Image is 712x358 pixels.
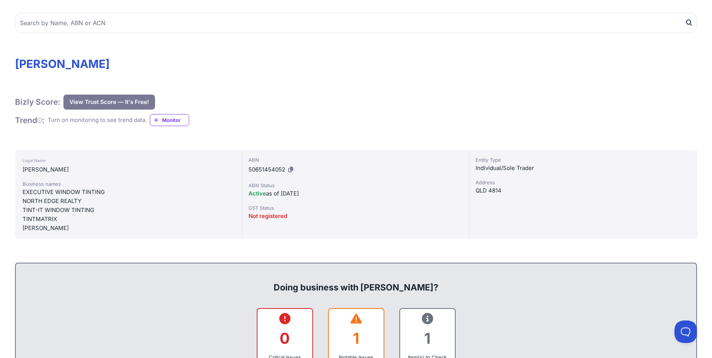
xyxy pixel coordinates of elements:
[335,323,378,353] div: 1
[23,197,235,206] div: NORTH EDGE REALTY
[248,182,464,189] div: ABN Status
[674,320,697,343] iframe: Toggle Customer Support
[248,212,287,220] span: Not registered
[476,179,691,186] div: Address
[248,190,266,197] span: Active
[23,215,235,224] div: TINTMATRIX
[248,166,285,173] span: 50651454052
[162,116,189,124] span: Monitor
[48,116,147,125] div: Turn on monitoring to see trend data.
[248,156,464,164] div: ABN
[23,165,235,174] div: [PERSON_NAME]
[476,164,691,173] div: Individual/Sole Trader
[476,156,691,164] div: Entity Type
[23,224,235,233] div: [PERSON_NAME]
[263,323,306,353] div: 0
[23,206,235,215] div: TINT-IT WINDOW TINTING
[15,97,60,107] h1: Bizly Score:
[248,204,464,212] div: GST Status
[15,115,45,125] h1: Trend :
[406,323,449,353] div: 1
[23,180,235,188] div: Business names
[63,95,155,110] button: View Trust Score — It's Free!
[23,188,235,197] div: EXECUTIVE WINDOW TINTING
[476,186,691,195] div: QLD 4814
[15,13,697,33] input: Search by Name, ABN or ACN
[15,57,697,71] h1: [PERSON_NAME]
[23,269,689,293] div: Doing business with [PERSON_NAME]?
[23,156,235,165] div: Legal Name
[248,189,464,198] div: as of [DATE]
[150,114,189,126] a: Monitor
